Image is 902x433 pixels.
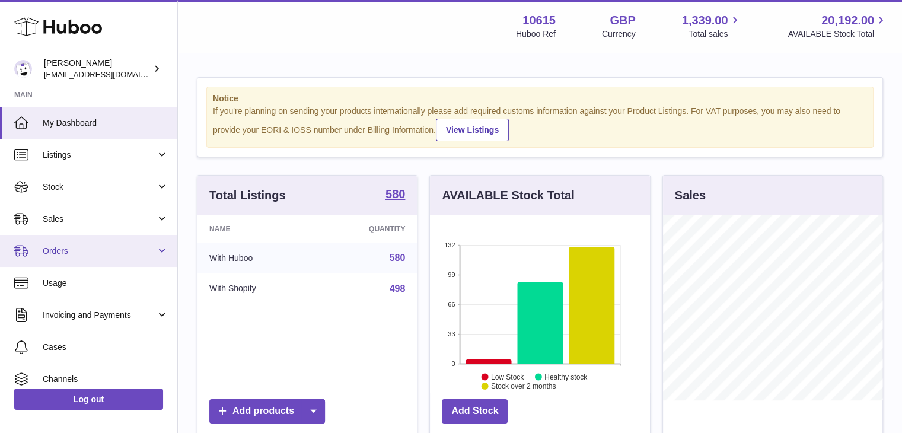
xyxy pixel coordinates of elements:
span: Total sales [689,28,741,40]
div: If you're planning on sending your products internationally please add required customs informati... [213,106,867,141]
strong: 580 [385,188,405,200]
text: 0 [452,360,455,367]
span: Stock [43,182,156,193]
a: 580 [385,188,405,202]
th: Name [197,215,316,243]
a: 580 [390,253,406,263]
span: Cases [43,342,168,353]
text: 99 [448,271,455,278]
span: Orders [43,246,156,257]
text: 33 [448,330,455,338]
span: 1,339.00 [682,12,728,28]
div: [PERSON_NAME] [44,58,151,80]
span: AVAILABLE Stock Total [788,28,888,40]
strong: GBP [610,12,635,28]
text: Low Stock [491,372,524,381]
text: Stock over 2 months [491,382,556,390]
td: With Shopify [197,273,316,304]
a: Log out [14,389,163,410]
h3: Sales [675,187,706,203]
div: Huboo Ref [516,28,556,40]
a: 498 [390,284,406,294]
text: 132 [444,241,455,249]
span: Sales [43,214,156,225]
span: 20,192.00 [821,12,874,28]
a: 20,192.00 AVAILABLE Stock Total [788,12,888,40]
a: View Listings [436,119,509,141]
th: Quantity [316,215,417,243]
h3: Total Listings [209,187,286,203]
span: Invoicing and Payments [43,310,156,321]
img: fulfillment@fable.com [14,60,32,78]
span: [EMAIL_ADDRESS][DOMAIN_NAME] [44,69,174,79]
a: Add products [209,399,325,424]
strong: Notice [213,93,867,104]
div: Currency [602,28,636,40]
span: Listings [43,149,156,161]
a: 1,339.00 Total sales [682,12,742,40]
a: Add Stock [442,399,508,424]
span: Usage [43,278,168,289]
text: 66 [448,301,455,308]
strong: 10615 [522,12,556,28]
span: Channels [43,374,168,385]
td: With Huboo [197,243,316,273]
h3: AVAILABLE Stock Total [442,187,574,203]
span: My Dashboard [43,117,168,129]
text: Healthy stock [544,372,588,381]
